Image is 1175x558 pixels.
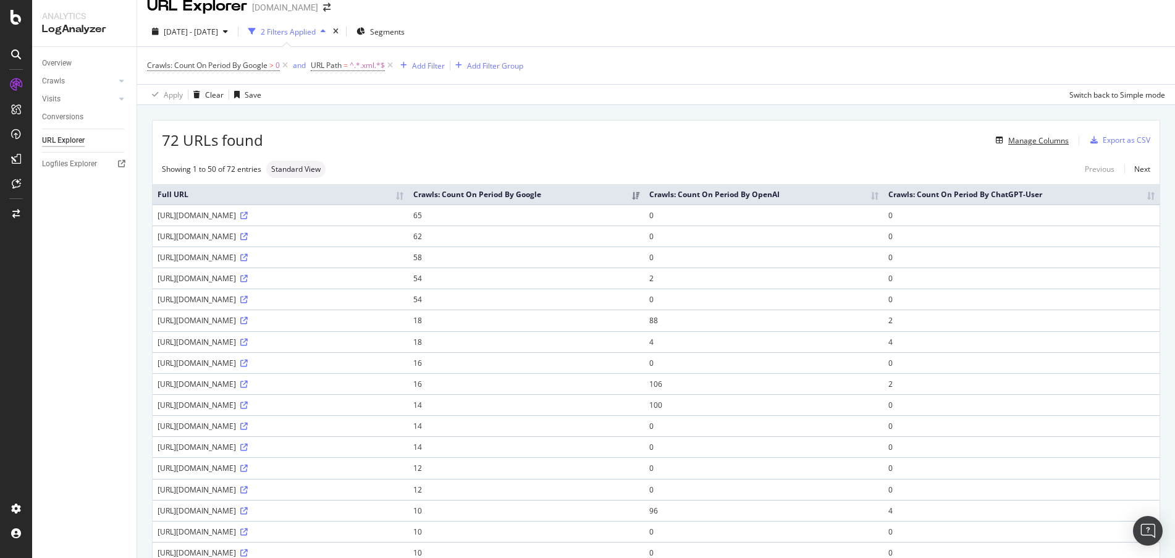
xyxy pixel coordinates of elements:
span: [DATE] - [DATE] [164,27,218,37]
button: Clear [188,85,224,104]
td: 54 [408,268,644,289]
td: 0 [644,289,884,310]
td: 14 [408,394,644,415]
div: Add Filter [412,61,445,71]
div: neutral label [266,161,326,178]
td: 18 [408,331,644,352]
td: 65 [408,205,644,226]
td: 62 [408,226,644,247]
div: [URL][DOMAIN_NAME] [158,463,403,473]
a: Next [1124,160,1150,178]
td: 58 [408,247,644,268]
div: Visits [42,93,61,106]
td: 0 [644,247,884,268]
a: URL Explorer [42,134,128,147]
td: 0 [883,247,1160,268]
div: [URL][DOMAIN_NAME] [158,442,403,452]
td: 0 [644,521,884,542]
div: times [331,25,341,38]
span: = [343,60,348,70]
td: 0 [883,457,1160,478]
td: 16 [408,352,644,373]
td: 12 [408,457,644,478]
td: 0 [883,268,1160,289]
button: Add Filter Group [450,58,523,73]
th: Crawls: Count On Period By ChatGPT-User: activate to sort column ascending [883,184,1160,205]
div: [URL][DOMAIN_NAME] [158,484,403,495]
td: 0 [883,289,1160,310]
td: 2 [883,373,1160,394]
div: Clear [205,90,224,100]
td: 16 [408,373,644,394]
div: Showing 1 to 50 of 72 entries [162,164,261,174]
td: 0 [883,521,1160,542]
button: Export as CSV [1085,130,1150,150]
td: 100 [644,394,884,415]
td: 106 [644,373,884,394]
div: LogAnalyzer [42,22,127,36]
div: Analytics [42,10,127,22]
span: Segments [370,27,405,37]
div: [URL][DOMAIN_NAME] [158,358,403,368]
button: Apply [147,85,183,104]
button: and [293,59,306,71]
div: Logfiles Explorer [42,158,97,171]
button: Add Filter [395,58,445,73]
td: 96 [644,500,884,521]
td: 0 [644,436,884,457]
button: Save [229,85,261,104]
div: [URL][DOMAIN_NAME] [158,400,403,410]
button: Switch back to Simple mode [1064,85,1165,104]
div: [URL][DOMAIN_NAME] [158,231,403,242]
div: Apply [164,90,183,100]
div: [URL][DOMAIN_NAME] [158,337,403,347]
div: [URL][DOMAIN_NAME] [158,421,403,431]
td: 12 [408,479,644,500]
td: 88 [644,310,884,331]
td: 10 [408,521,644,542]
div: URL Explorer [42,134,85,147]
td: 0 [644,457,884,478]
div: [URL][DOMAIN_NAME] [158,379,403,389]
td: 0 [883,479,1160,500]
a: Conversions [42,111,128,124]
div: [DOMAIN_NAME] [252,1,318,14]
td: 0 [644,205,884,226]
td: 2 [883,310,1160,331]
span: 72 URLs found [162,130,263,151]
div: [URL][DOMAIN_NAME] [158,252,403,263]
div: [URL][DOMAIN_NAME] [158,505,403,516]
button: Segments [352,22,410,41]
div: and [293,60,306,70]
div: [URL][DOMAIN_NAME] [158,315,403,326]
div: 2 Filters Applied [261,27,316,37]
div: Switch back to Simple mode [1069,90,1165,100]
a: Overview [42,57,128,70]
td: 0 [644,415,884,436]
td: 18 [408,310,644,331]
a: Visits [42,93,116,106]
td: 0 [883,352,1160,373]
td: 4 [644,331,884,352]
button: [DATE] - [DATE] [147,22,233,41]
td: 0 [644,226,884,247]
div: Save [245,90,261,100]
td: 0 [644,479,884,500]
th: Full URL: activate to sort column ascending [153,184,408,205]
span: > [269,60,274,70]
span: 0 [276,57,280,74]
td: 4 [883,500,1160,521]
div: Overview [42,57,72,70]
td: 14 [408,415,644,436]
th: Crawls: Count On Period By OpenAI: activate to sort column ascending [644,184,884,205]
td: 2 [644,268,884,289]
span: URL Path [311,60,342,70]
td: 0 [883,394,1160,415]
th: Crawls: Count On Period By Google: activate to sort column ascending [408,184,644,205]
td: 0 [883,205,1160,226]
td: 10 [408,500,644,521]
div: arrow-right-arrow-left [323,3,331,12]
button: Manage Columns [991,133,1069,148]
div: Add Filter Group [467,61,523,71]
div: Crawls [42,75,65,88]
